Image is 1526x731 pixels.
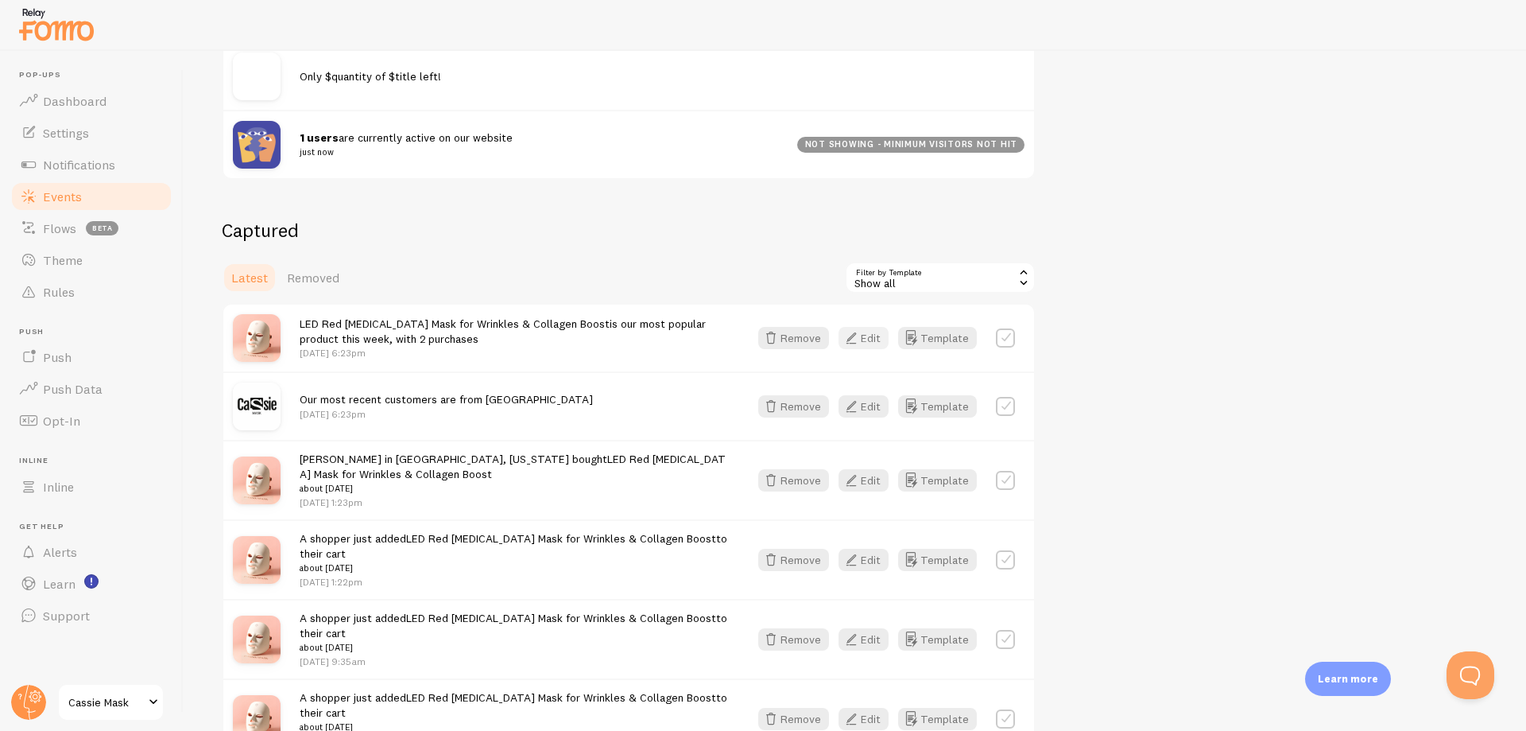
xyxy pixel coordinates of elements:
[10,471,173,503] a: Inline
[300,640,730,655] small: about [DATE]
[1318,671,1378,686] p: Learn more
[839,327,898,349] a: Edit
[300,575,730,589] p: [DATE] 1:22pm
[10,276,173,308] a: Rules
[10,149,173,181] a: Notifications
[43,252,83,268] span: Theme
[233,121,281,169] img: pageviews.png
[898,469,977,492] button: Template
[43,284,75,300] span: Rules
[839,708,898,730] a: Edit
[43,93,107,109] span: Dashboard
[10,244,173,276] a: Theme
[300,346,706,360] p: [DATE] 6:23pm
[231,270,268,286] span: Latest
[19,456,173,466] span: Inline
[17,4,96,45] img: fomo-relay-logo-orange.svg
[839,549,889,571] button: Edit
[406,611,716,625] a: LED Red [MEDICAL_DATA] Mask for Wrinkles & Collagen Boost
[10,181,173,212] a: Events
[233,314,281,362] img: White_LED_face_mask_on_a_pink_background_with_CASSIEMASK_branding._small.png
[300,531,730,576] span: A shopper just added to their cart
[43,157,115,173] span: Notifications
[300,611,730,655] span: A shopper just added to their cart
[300,561,730,575] small: about [DATE]
[10,373,173,405] a: Push Data
[43,479,74,495] span: Inline
[300,496,730,509] p: [DATE] 1:23pm
[222,262,277,294] a: Latest
[43,125,89,141] span: Settings
[84,574,99,589] svg: <p>Watch New Feature Tutorials!</p>
[10,536,173,568] a: Alerts
[300,655,730,668] p: [DATE] 9:35am
[300,130,339,145] strong: 1 users
[758,708,829,730] button: Remove
[898,395,977,418] a: Template
[43,413,80,429] span: Opt-In
[10,117,173,149] a: Settings
[1305,662,1391,696] div: Learn more
[839,628,889,651] button: Edit
[43,608,90,624] span: Support
[406,531,716,546] a: LED Red [MEDICAL_DATA] Mask for Wrinkles & Collagen Boost
[300,392,593,406] span: Our most recent customers are from [GEOGRAPHIC_DATA]
[1447,651,1494,699] iframe: Help Scout Beacon - Open
[300,452,730,496] span: [PERSON_NAME] in [GEOGRAPHIC_DATA], [US_STATE] bought
[43,349,72,365] span: Push
[10,212,173,244] a: Flows beta
[19,327,173,337] span: Push
[300,317,610,331] a: LED Red [MEDICAL_DATA] Mask for Wrinkles & Collagen Boost
[233,616,281,663] img: White_LED_face_mask_on_a_pink_background_with_CASSIEMASK_branding..png
[19,522,173,532] span: Get Help
[233,536,281,584] img: White_LED_face_mask_on_a_pink_background_with_CASSIEMASK_branding..png
[898,708,977,730] button: Template
[839,708,889,730] button: Edit
[898,327,977,349] button: Template
[233,383,281,430] img: VHEWzmExSgSzriwzss8s
[300,317,706,346] span: is our most popular product this week, with 2 purchases
[43,220,76,236] span: Flows
[300,452,726,481] a: LED Red [MEDICAL_DATA] Mask for Wrinkles & Collagen Boost
[233,52,281,100] img: no_image.svg
[300,145,778,159] small: just now
[68,693,144,712] span: Cassie Mask
[277,262,349,294] a: Removed
[10,600,173,632] a: Support
[10,568,173,600] a: Learn
[758,469,829,492] button: Remove
[300,69,441,84] span: Only $quantity of $title left!
[10,341,173,373] a: Push
[43,189,82,204] span: Events
[86,221,118,235] span: beta
[43,544,77,560] span: Alerts
[839,469,898,492] a: Edit
[300,407,593,421] p: [DATE] 6:23pm
[10,85,173,117] a: Dashboard
[222,218,1036,243] h2: Captured
[43,381,103,397] span: Push Data
[839,395,898,418] a: Edit
[19,70,173,80] span: Pop-ups
[898,628,977,651] button: Template
[43,576,76,592] span: Learn
[839,327,889,349] button: Edit
[898,549,977,571] button: Template
[10,405,173,437] a: Opt-In
[845,262,1036,294] div: Show all
[758,549,829,571] button: Remove
[797,137,1024,153] div: not showing - minimum visitors not hit
[839,395,889,418] button: Edit
[57,683,165,721] a: Cassie Mask
[287,270,339,286] span: Removed
[300,130,778,160] span: are currently active on our website
[233,457,281,504] img: White_LED_face_mask_on_a_pink_background_with_CASSIEMASK_branding._small.png
[839,628,898,651] a: Edit
[300,481,730,496] small: about [DATE]
[406,690,716,705] a: LED Red [MEDICAL_DATA] Mask for Wrinkles & Collagen Boost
